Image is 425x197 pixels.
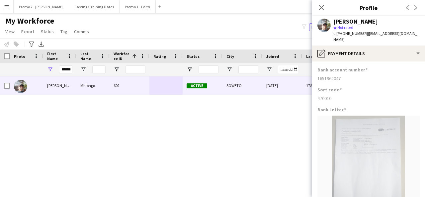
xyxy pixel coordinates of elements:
button: Promo 2 - [PERSON_NAME] [14,0,69,13]
div: SOWETO [222,76,262,95]
input: First Name Filter Input [59,65,72,73]
input: Workforce ID Filter Input [126,65,145,73]
input: Last Name Filter Input [92,65,106,73]
button: Open Filter Menu [266,66,272,72]
div: 178 days [302,76,342,95]
h3: Bank account number [317,67,368,73]
div: 1651962047 [317,75,420,81]
span: Last Name [80,51,98,61]
app-action-btn: Advanced filters [28,40,36,48]
button: Open Filter Menu [187,66,193,72]
span: Photo [14,54,25,59]
input: City Filter Input [238,65,258,73]
button: Promo 1 - Faith [120,0,156,13]
div: [DATE] [262,76,302,95]
a: Tag [58,27,70,36]
span: Rating [153,54,166,59]
button: Everyone11,297 [309,23,344,31]
span: Export [21,29,34,35]
span: Last job [306,54,321,59]
button: Open Filter Menu [226,66,232,72]
span: Workforce ID [114,51,129,61]
span: Joined [266,54,279,59]
a: Status [38,27,56,36]
div: 602 [110,76,149,95]
span: Not rated [337,25,353,30]
span: Status [187,54,200,59]
button: Open Filter Menu [80,66,86,72]
span: First Name [47,51,64,61]
span: Active [187,83,207,88]
span: View [5,29,15,35]
button: Open Filter Menu [114,66,120,72]
span: My Workforce [5,16,54,26]
img: Elijah Mhlongo [14,80,27,93]
div: [PERSON_NAME] [43,76,76,95]
span: t. [PHONE_NUMBER] [333,31,368,36]
h3: Bank Letter [317,107,346,113]
a: View [3,27,17,36]
span: Tag [60,29,67,35]
app-action-btn: Export XLSX [37,40,45,48]
span: Comms [74,29,89,35]
span: Status [41,29,54,35]
div: 470010 [317,95,420,101]
input: Status Filter Input [199,65,218,73]
div: Mhlongo [76,76,110,95]
span: City [226,54,234,59]
h3: Sort code [317,87,342,93]
div: [PERSON_NAME] [333,19,378,25]
a: Export [19,27,37,36]
input: Joined Filter Input [278,65,298,73]
a: Comms [71,27,92,36]
span: | [EMAIL_ADDRESS][DOMAIN_NAME] [333,31,417,42]
h3: Profile [312,3,425,12]
button: Open Filter Menu [47,66,53,72]
button: Casting/Training Dates [69,0,120,13]
div: Payment details [312,46,425,61]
